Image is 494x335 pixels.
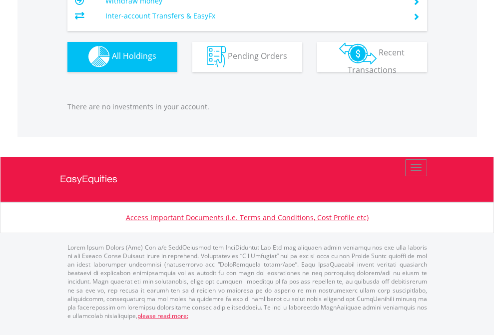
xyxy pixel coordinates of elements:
[137,312,188,320] a: please read more:
[67,102,427,112] p: There are no investments in your account.
[339,42,377,64] img: transactions-zar-wht.png
[228,50,287,61] span: Pending Orders
[105,8,401,23] td: Inter-account Transfers & EasyFx
[126,213,369,222] a: Access Important Documents (i.e. Terms and Conditions, Cost Profile etc)
[67,42,177,72] button: All Holdings
[60,157,435,202] a: EasyEquities
[348,47,405,75] span: Recent Transactions
[88,46,110,67] img: holdings-wht.png
[112,50,156,61] span: All Holdings
[192,42,302,72] button: Pending Orders
[207,46,226,67] img: pending_instructions-wht.png
[317,42,427,72] button: Recent Transactions
[67,243,427,320] p: Lorem Ipsum Dolors (Ame) Con a/e SeddOeiusmod tem InciDiduntut Lab Etd mag aliquaen admin veniamq...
